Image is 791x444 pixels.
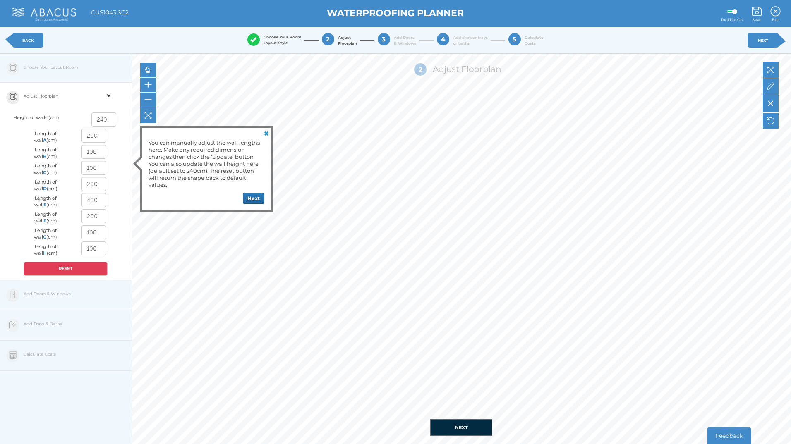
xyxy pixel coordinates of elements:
span: Length of wall (cm) [34,243,58,256]
img: zoom-in-icon.png [144,81,152,88]
b: D [43,186,47,191]
img: reset-icon.png [767,117,774,124]
img: Exit [770,6,781,17]
span: Length of wall (cm) [34,211,57,224]
div: Zoom in [140,78,156,93]
button: 5 CalculateCosts [499,24,553,57]
span: Add shower trays or baths [453,35,488,46]
div: You can manually adjust the wall lengths here. Make any required dimension changes then click the... [149,136,264,189]
span: Tool Tips ON [721,17,743,23]
b: C [43,169,46,175]
span: Layout Style [264,41,288,45]
span: Exit [770,17,781,23]
a: Close [261,128,271,138]
span: Length of wall (cm) [34,163,57,175]
div: Move wall [763,62,779,78]
span: Length of wall (cm) [34,147,57,159]
span: Choose Your Room [264,34,301,45]
b: G [43,234,46,240]
span: Adjust Floorplan [338,35,357,46]
b: H [43,250,47,256]
img: Save [752,6,762,17]
span: Adjust Floorplan [24,83,58,110]
span: Length of wall (cm) [34,227,57,240]
img: draw-icon.png [767,82,774,90]
div: Center Floorplan [140,107,156,124]
span: Length of wall (cm) [34,179,58,191]
button: 2 AdjustFloorplan [312,24,366,57]
div: Draw wall [763,78,779,94]
a: BACK [12,33,43,48]
b: F [43,218,46,224]
label: Guide [727,10,737,13]
img: zoom-out-icon.png [144,96,152,103]
b: E [43,202,46,208]
div: Zoom out [140,93,156,107]
b: A [43,137,46,143]
div: Delete wall [763,94,779,113]
h1: WATERPROOFING PLANNER [142,8,649,18]
span: Height of walls (cm) [13,115,59,120]
div: Pan Floorplan [140,63,156,78]
button: RESET [24,262,108,276]
img: delete-icon.png [768,99,773,107]
h1: CUS1043:SC2 [91,10,129,16]
span: Save [752,17,762,23]
a: NEXT [748,33,779,48]
span: Length of wall (cm) [34,195,57,208]
button: Next [243,193,264,204]
button: Choose Your Room Layout Style [238,24,310,56]
img: move-icon.png [767,66,774,74]
span: Length of wall (cm) [34,131,57,143]
img: stage-2-icon.png [9,93,17,101]
span: Calculate Costs [525,35,544,46]
span: Add Doors & Windows [394,35,416,46]
b: B [43,153,46,159]
a: Exit [770,2,781,21]
div: Reset floorplan [763,113,779,129]
button: Feedback [707,427,751,444]
img: move-icon.png [144,112,152,119]
button: 3 Add Doors& Windows [368,24,425,57]
button: NEXT [430,419,492,436]
button: 4 Add shower traysor baths [427,24,497,57]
